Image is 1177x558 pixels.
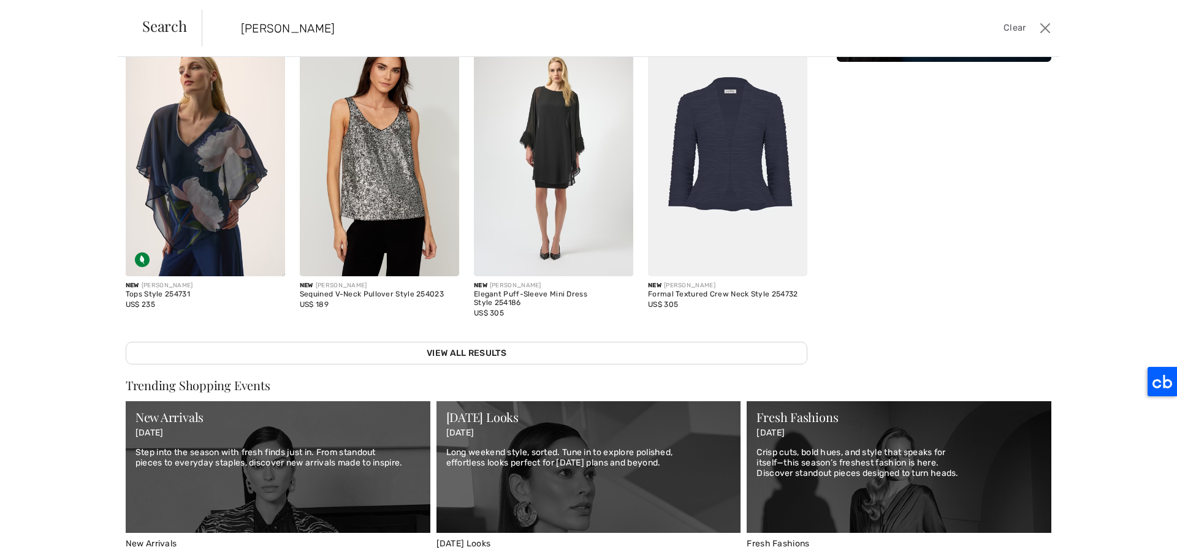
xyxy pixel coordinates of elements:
img: Joseph Ribkoff Tops Style 254731. Midnight Blue/Multi [126,37,285,276]
div: Formal Textured Crew Neck Style 254732 [648,290,807,299]
a: New Arrivals New Arrivals [DATE] Step into the season with fresh finds just in. From standout pie... [126,401,430,549]
div: [PERSON_NAME] [300,281,459,290]
a: View All Results [126,342,807,364]
div: [PERSON_NAME] [126,281,285,290]
span: New [126,282,139,289]
div: [PERSON_NAME] [474,281,633,290]
span: US$ 305 [648,300,678,309]
span: New [474,282,487,289]
div: [DATE] Looks [446,411,731,423]
div: Fresh Fashions [756,411,1042,423]
input: TYPE TO SEARCH [232,10,835,47]
span: US$ 235 [126,300,155,309]
p: Long weekend style, sorted. Tune in to explore polished, effortless looks perfect for [DATE] plan... [446,448,731,469]
p: Crisp cuts, bold hues, and style that speaks for itself—this season’s freshest fashion is here. D... [756,448,1042,478]
span: New Arrivals [126,538,177,549]
div: Trending Shopping Events [126,379,1051,391]
span: US$ 189 [300,300,329,309]
a: Labor Day Looks [DATE] Looks [DATE] Long weekend style, sorted. Tune in to explore polished, effo... [436,401,741,549]
p: [DATE] [446,428,731,439]
p: Step into the season with fresh finds just in. From standout pieces to everyday staples, discover... [135,448,421,469]
div: Elegant Puff-Sleeve Mini Dress Style 254186 [474,290,633,307]
div: Sequined V-Neck Pullover Style 254023 [300,290,459,299]
span: Clear [1004,21,1026,35]
span: Fresh Fashions [747,538,809,549]
span: New [300,282,313,289]
span: Search [142,18,187,33]
div: Tops Style 254731 [126,290,285,299]
span: US$ 305 [474,309,504,317]
div: [PERSON_NAME] [648,281,807,290]
img: Sustainable Fabric [135,252,150,267]
p: [DATE] [135,428,421,439]
span: Chat [27,9,52,20]
a: Fresh Fashions Fresh Fashions [DATE] Crisp cuts, bold hues, and style that speaks for itself—this... [747,401,1051,549]
button: Close [1036,18,1054,38]
div: New Arrivals [135,411,421,423]
span: New [648,282,661,289]
img: Sequined V-Neck Pullover Style 254023. Black/Silver [300,37,459,276]
span: [DATE] Looks [436,538,491,549]
p: [DATE] [756,428,1042,439]
img: Formal Textured Crew Neck Style 254732. Midnight Blue [648,37,807,276]
img: Elegant Puff-Sleeve Mini Dress Style 254186. Black [474,37,633,276]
